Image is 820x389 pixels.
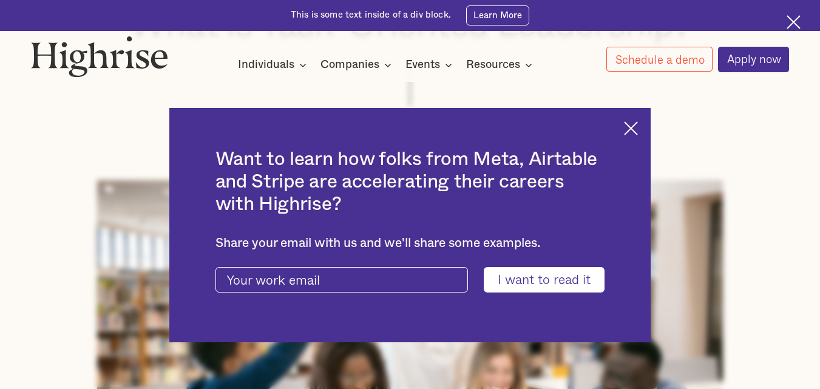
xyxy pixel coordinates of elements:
[787,15,801,29] img: Cross icon
[466,5,529,25] a: Learn More
[466,58,520,72] div: Resources
[320,58,379,72] div: Companies
[291,9,451,21] div: This is some text inside of a div block.
[215,267,468,293] input: Your work email
[624,121,638,135] img: Cross icon
[238,58,294,72] div: Individuals
[31,36,168,77] img: Highrise logo
[405,58,440,72] div: Events
[606,47,713,72] a: Schedule a demo
[718,47,790,72] a: Apply now
[484,267,605,293] input: I want to read it
[215,236,605,251] div: Share your email with us and we'll share some examples.
[215,149,605,215] h2: Want to learn how folks from Meta, Airtable and Stripe are accelerating their careers with Highrise?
